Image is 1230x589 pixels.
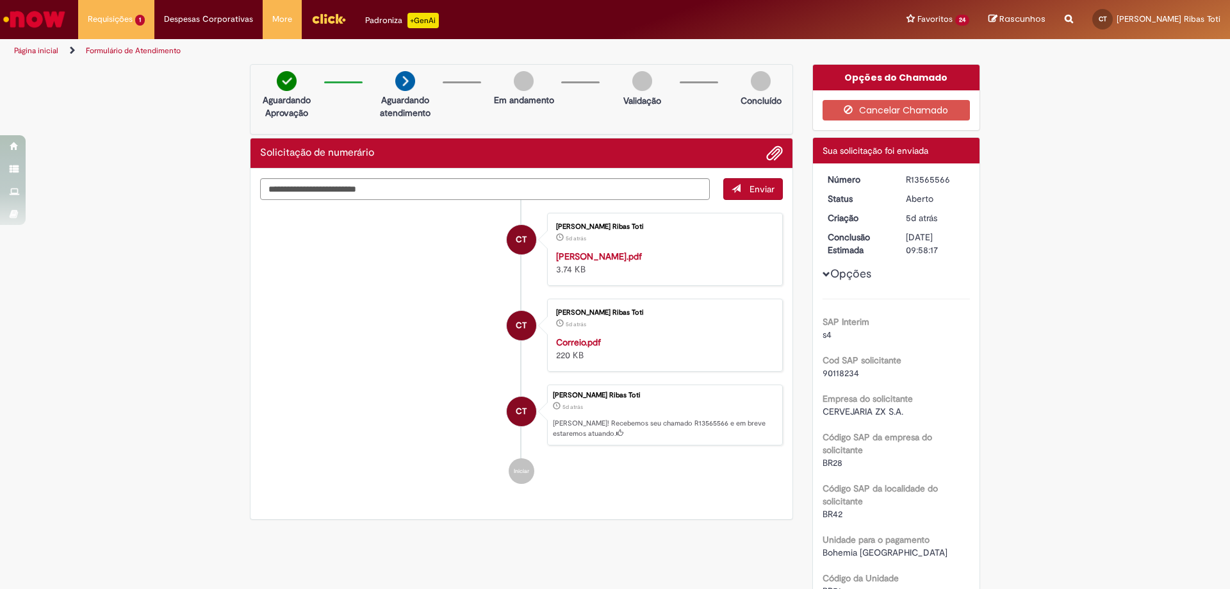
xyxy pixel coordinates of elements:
[818,212,897,224] dt: Criação
[14,46,58,56] a: Página inicial
[407,13,439,28] p: +GenAi
[723,178,783,200] button: Enviar
[365,13,439,28] div: Padroniza
[311,9,346,28] img: click_logo_yellow_360x200.png
[823,534,930,545] b: Unidade para o pagamento
[562,403,583,411] span: 5d atrás
[553,419,776,438] p: [PERSON_NAME]! Recebemos seu chamado R13565566 e em breve estaremos atuando.
[906,212,937,224] time: 25/09/2025 09:58:13
[818,192,897,205] dt: Status
[818,231,897,256] dt: Conclusão Estimada
[556,336,601,348] a: Correio.pdf
[86,46,181,56] a: Formulário de Atendimento
[823,483,938,507] b: Código SAP da localidade do solicitante
[823,367,859,379] span: 90118234
[823,457,842,469] span: BR28
[507,397,536,426] div: Camila Carius Ribas Toti
[823,508,842,520] span: BR42
[906,173,965,186] div: R13565566
[553,392,776,399] div: [PERSON_NAME] Ribas Toti
[516,224,527,255] span: CT
[507,311,536,340] div: Camila Carius Ribas Toti
[823,547,947,558] span: Bohemia [GEOGRAPHIC_DATA]
[260,147,374,159] h2: Solicitação de numerário Histórico de tíquete
[988,13,1045,26] a: Rascunhos
[494,94,554,106] p: Em andamento
[566,320,586,328] time: 25/09/2025 09:58:05
[623,94,661,107] p: Validação
[823,145,928,156] span: Sua solicitação foi enviada
[823,354,901,366] b: Cod SAP solicitante
[556,250,769,276] div: 3.74 KB
[566,320,586,328] span: 5d atrás
[751,71,771,91] img: img-circle-grey.png
[507,225,536,254] div: Camila Carius Ribas Toti
[750,183,775,195] span: Enviar
[260,385,783,446] li: Camila Carius Ribas Toti
[277,71,297,91] img: check-circle-green.png
[516,310,527,341] span: CT
[823,316,869,328] b: SAP Interim
[256,94,318,119] p: Aguardando Aprovação
[906,212,937,224] span: 5d atrás
[906,192,965,205] div: Aberto
[514,71,534,91] img: img-circle-grey.png
[818,173,897,186] dt: Número
[823,406,903,417] span: CERVEJARIA ZX S.A.
[1,6,67,32] img: ServiceNow
[632,71,652,91] img: img-circle-grey.png
[999,13,1045,25] span: Rascunhos
[556,336,769,361] div: 220 KB
[272,13,292,26] span: More
[741,94,782,107] p: Concluído
[556,309,769,317] div: [PERSON_NAME] Ribas Toti
[10,39,810,63] ul: Trilhas de página
[813,65,980,90] div: Opções do Chamado
[823,329,832,340] span: s4
[260,178,710,200] textarea: Digite sua mensagem aqui...
[823,393,913,404] b: Empresa do solicitante
[556,223,769,231] div: [PERSON_NAME] Ribas Toti
[566,235,586,242] time: 25/09/2025 09:58:05
[906,212,965,224] div: 25/09/2025 09:58:13
[135,15,145,26] span: 1
[374,94,436,119] p: Aguardando atendimento
[1099,15,1107,23] span: CT
[906,231,965,256] div: [DATE] 09:58:17
[823,572,899,584] b: Código da Unidade
[556,251,642,262] a: [PERSON_NAME].pdf
[260,200,783,497] ul: Histórico de tíquete
[516,396,527,427] span: CT
[955,15,969,26] span: 24
[766,145,783,162] button: Adicionar anexos
[88,13,133,26] span: Requisições
[1117,13,1220,24] span: [PERSON_NAME] Ribas Toti
[164,13,253,26] span: Despesas Corporativas
[562,403,583,411] time: 25/09/2025 09:58:13
[566,235,586,242] span: 5d atrás
[823,431,932,456] b: Código SAP da empresa do solicitante
[395,71,415,91] img: arrow-next.png
[917,13,953,26] span: Favoritos
[823,100,971,120] button: Cancelar Chamado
